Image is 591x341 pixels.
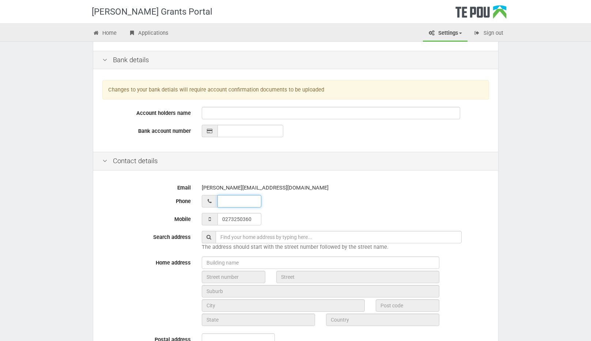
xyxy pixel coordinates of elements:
[468,26,509,42] a: Sign out
[202,299,365,312] input: City
[176,198,191,205] span: Phone
[136,110,191,116] span: Account holders name
[202,244,389,250] span: The address should start with the street number followed by the street name.
[326,314,439,326] input: Country
[202,181,489,194] div: [PERSON_NAME][EMAIL_ADDRESS][DOMAIN_NAME]
[97,256,196,267] label: Home address
[276,271,439,283] input: Street
[97,181,196,192] label: Email
[202,271,265,283] input: Street number
[93,51,498,70] div: Bank details
[202,285,439,297] input: Suburb
[97,231,196,241] label: Search address
[216,231,462,243] input: Find your home address by typing here...
[138,128,191,134] span: Bank account number
[87,26,122,42] a: Home
[423,26,467,42] a: Settings
[174,216,191,222] span: Mobile
[123,26,174,42] a: Applications
[202,256,439,269] input: Building name
[455,5,507,23] div: Te Pou Logo
[202,314,315,326] input: State
[376,299,439,312] input: Post code
[93,152,498,170] div: Contact details
[102,80,489,100] div: Changes to your bank detials will require account confirmation documents to be uploaded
